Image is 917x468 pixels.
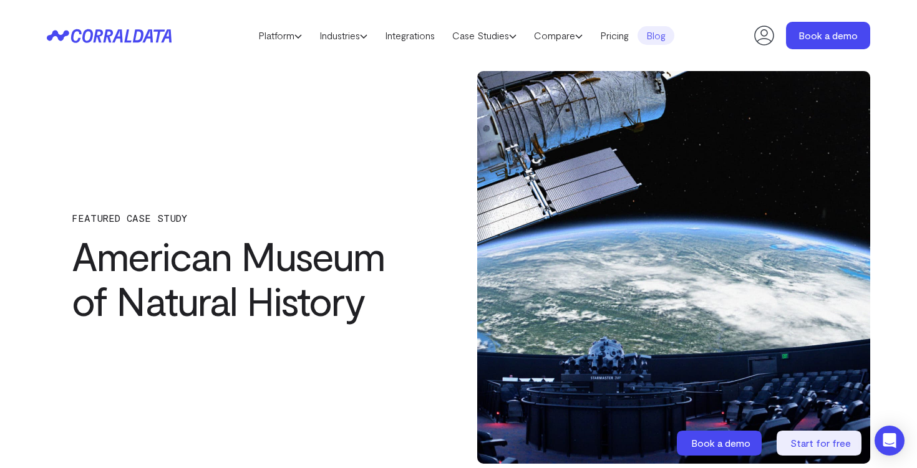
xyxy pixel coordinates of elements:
a: Integrations [376,26,444,45]
a: Pricing [591,26,638,45]
a: Compare [525,26,591,45]
a: Book a demo [677,431,764,456]
a: Start for free [777,431,864,456]
a: Book a demo [786,22,870,49]
h1: American Museum of Natural History [72,233,415,323]
span: Start for free [790,437,851,449]
a: Platform [250,26,311,45]
span: Book a demo [691,437,750,449]
a: Blog [638,26,674,45]
a: Case Studies [444,26,525,45]
a: Industries [311,26,376,45]
div: Open Intercom Messenger [875,426,905,456]
p: FEATURED CASE STUDY [72,213,415,224]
